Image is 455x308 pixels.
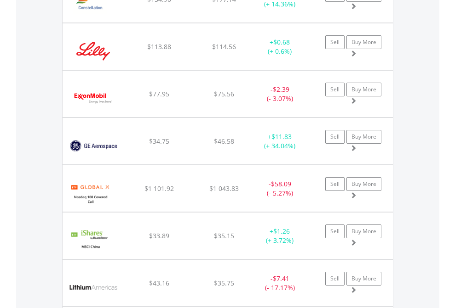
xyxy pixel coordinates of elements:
span: $113.88 [147,42,171,51]
div: + (+ 34.04%) [251,132,309,151]
a: Buy More [346,224,381,238]
a: Buy More [346,130,381,144]
span: $2.39 [273,85,289,94]
span: $0.68 [273,38,290,46]
a: Sell [325,224,345,238]
a: Sell [325,83,345,96]
div: - (- 17.17%) [251,274,309,292]
a: Sell [325,177,345,191]
img: EQU.US.GE.png [67,129,120,162]
div: - (- 5.27%) [251,179,309,198]
a: Buy More [346,83,381,96]
span: $11.83 [271,132,292,141]
a: Sell [325,130,345,144]
span: $114.56 [212,42,236,51]
span: $35.15 [214,231,234,240]
img: EQU.US.XOM.png [67,82,119,115]
span: $7.41 [273,274,289,283]
img: EQU.US.QYLD.png [67,177,114,209]
div: + (+ 3.72%) [251,227,309,245]
span: $43.16 [149,279,169,287]
span: $75.56 [214,90,234,98]
span: $46.58 [214,137,234,146]
span: $1 101.92 [144,184,174,193]
span: $58.09 [271,179,291,188]
span: $1 043.83 [209,184,239,193]
img: EQU.US.LAC.png [67,271,120,304]
a: Buy More [346,272,381,286]
span: $35.75 [214,279,234,287]
span: $34.75 [149,137,169,146]
img: EQU.US.LLY.png [67,35,119,67]
div: - (- 3.07%) [251,85,309,103]
a: Buy More [346,177,381,191]
span: $1.26 [273,227,290,235]
div: + (+ 0.6%) [251,38,309,56]
a: Sell [325,35,345,49]
span: $33.89 [149,231,169,240]
img: EQU.US.MCHI.png [67,224,114,257]
a: Sell [325,272,345,286]
span: $77.95 [149,90,169,98]
a: Buy More [346,35,381,49]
